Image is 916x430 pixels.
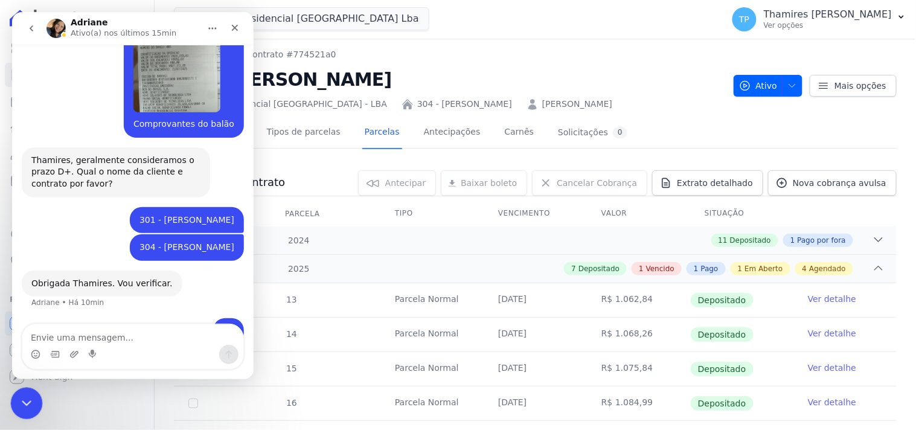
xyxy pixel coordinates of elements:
[127,229,222,242] div: 304 - [PERSON_NAME]
[484,201,587,226] th: Vencimento
[380,201,484,226] th: Tipo
[5,222,149,246] a: Crédito
[790,235,795,246] span: 1
[571,263,576,274] span: 7
[484,387,587,420] td: [DATE]
[701,263,719,274] span: Pago
[174,7,429,30] button: Edíficio Residencial [GEOGRAPHIC_DATA] Lba
[19,338,28,347] button: Selecionador de Emoji
[719,235,728,246] span: 11
[11,388,43,420] iframe: Intercom live chat
[768,170,897,196] a: Nova cobrança avulsa
[118,222,232,249] div: 304 - [PERSON_NAME]
[417,98,512,111] a: 304 - [PERSON_NAME]
[201,306,232,333] div: Ok
[739,15,749,24] span: TP
[188,399,198,408] input: Só é possível selecionar pagamentos em aberto
[189,5,212,28] button: Início
[5,338,149,362] a: Conta Hent
[723,2,916,36] button: TP Thamires [PERSON_NAME] Ver opções
[380,318,484,351] td: Parcela Normal
[10,195,232,223] div: Thamires diz…
[10,135,232,195] div: Adriane diz…
[127,202,222,214] div: 301 - [PERSON_NAME]
[362,117,402,149] a: Parcelas
[484,352,587,386] td: [DATE]
[652,170,763,196] a: Extrato detalhado
[10,222,232,258] div: Thamires diz…
[5,116,149,140] a: Lotes
[730,235,771,246] span: Depositado
[174,48,336,61] nav: Breadcrumb
[484,283,587,317] td: [DATE]
[808,396,856,408] a: Ver detalhe
[587,352,690,386] td: R$ 1.075,84
[10,292,144,307] div: Plataformas
[10,135,198,185] div: Thamires, geralmente consideramos o prazo D+. Qual o nome da cliente e contrato por favor?
[5,169,149,193] a: Minha Carteira
[118,195,232,222] div: 301 - [PERSON_NAME]
[802,263,807,274] span: 4
[380,352,484,386] td: Parcela Normal
[587,201,690,226] th: Valor
[691,396,754,411] span: Depositado
[810,75,897,97] a: Mais opções
[5,249,149,273] a: Negativação
[556,117,630,149] a: Solicitações0
[764,21,892,30] p: Ver opções
[77,338,86,347] button: Start recording
[694,263,699,274] span: 1
[677,177,753,189] span: Extrato detalhado
[19,266,161,278] div: Obrigada Thamires. Vou verificar.
[542,98,612,111] a: [PERSON_NAME]
[10,312,231,333] textarea: Envie uma mensagem...
[639,263,644,274] span: 1
[38,338,48,347] button: Selecionador de GIF
[5,312,149,336] a: Recebíveis
[738,263,743,274] span: 1
[285,398,297,408] span: 16
[793,177,886,189] span: Nova cobrança avulsa
[174,48,724,61] nav: Breadcrumb
[10,258,170,285] div: Obrigada Thamires. Vou verificar.Adriane • Há 10min
[558,127,627,138] div: Solicitações
[578,263,620,274] span: Depositado
[207,333,226,352] button: Enviar uma mensagem
[421,117,483,149] a: Antecipações
[10,258,232,307] div: Adriane diz…
[10,306,232,347] div: Thamires diz…
[734,75,803,97] button: Ativo
[5,143,149,167] a: Clientes
[380,283,484,317] td: Parcela Normal
[57,338,67,347] button: Upload do anexo
[59,15,165,27] p: Ativo(a) nos últimos 15min
[587,283,690,317] td: R$ 1.062,84
[19,287,92,294] div: Adriane • Há 10min
[587,318,690,351] td: R$ 1.068,26
[798,235,846,246] span: Pago por fora
[5,89,149,114] a: Parcelas
[264,117,343,149] a: Tipos de parcelas
[613,127,627,138] div: 0
[5,63,149,87] a: Contratos
[745,263,783,274] span: Em Aberto
[271,202,335,226] div: Parcela
[285,364,297,373] span: 15
[12,12,254,379] iframe: Intercom live chat
[646,263,674,274] span: Vencido
[808,327,856,339] a: Ver detalhe
[19,143,188,178] div: Thamires, geralmente consideramos o prazo D+. Qual o nome da cliente e contrato por favor?
[121,106,222,118] div: Comprovantes do balão
[380,387,484,420] td: Parcela Normal
[246,48,336,61] a: Contrato #774521a0
[285,329,297,339] span: 14
[690,201,793,226] th: Situação
[691,293,754,307] span: Depositado
[502,117,536,149] a: Carnês
[174,66,724,93] h2: 304 - [PERSON_NAME]
[809,263,846,274] span: Agendado
[484,318,587,351] td: [DATE]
